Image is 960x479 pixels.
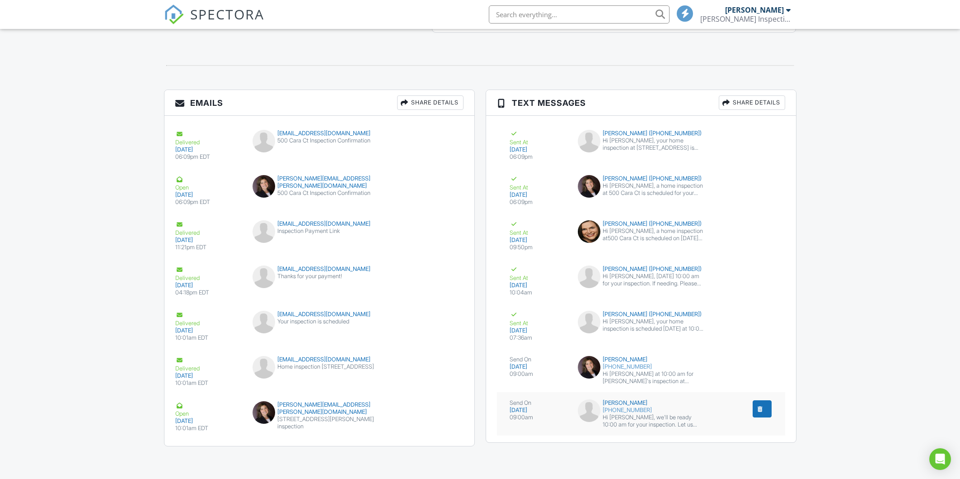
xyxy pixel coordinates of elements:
[725,5,784,14] div: [PERSON_NAME]
[190,5,264,24] span: SPECTORA
[175,130,242,146] div: Delivered
[175,153,242,161] div: 06:09pm EDT
[510,244,567,251] div: 09:50pm
[510,146,567,153] div: [DATE]
[510,237,567,244] div: [DATE]
[175,372,242,379] div: [DATE]
[510,153,567,161] div: 06:09pm
[603,182,704,197] div: Hi [PERSON_NAME], a home inspection at 500 Cara Ct is scheduled for your client [PERSON_NAME] on ...
[164,258,474,304] a: Delivered [DATE] 04:18pm EDT [EMAIL_ADDRESS][DOMAIN_NAME] Thanks for your payment!
[578,266,704,273] div: [PERSON_NAME] ([PHONE_NUMBER])
[253,311,386,318] div: [EMAIL_ADDRESS][DOMAIN_NAME]
[253,401,275,424] img: data
[578,175,704,182] div: [PERSON_NAME] ([PHONE_NUMBER])
[175,220,242,237] div: Delivered
[603,414,704,428] div: Hi [PERSON_NAME], we'll be ready 10:00 am for your inspection. Let us know if you can attend part...
[510,327,567,334] div: [DATE]
[578,356,600,379] img: data
[489,5,670,24] input: Search everything...
[164,394,474,439] a: Open [DATE] 10:01am EDT [PERSON_NAME][EMAIL_ADDRESS][PERSON_NAME][DOMAIN_NAME] [STREET_ADDRESS][P...
[253,130,275,152] img: default-user-f0147aede5fd5fa78ca7ade42f37bd4542148d508eef1c3d3ea960f66861d68b.jpg
[253,416,386,430] div: [STREET_ADDRESS][PERSON_NAME] inspection
[253,266,275,288] img: default-user-f0147aede5fd5fa78ca7ade42f37bd4542148d508eef1c3d3ea960f66861d68b.jpg
[175,425,242,432] div: 10:01am EDT
[603,228,704,242] div: Hi [PERSON_NAME], a home inspection at500 Cara Ct is scheduled on [DATE] 9:30 am. Please let us k...
[497,168,785,213] a: Sent At [DATE] 06:09pm [PERSON_NAME] ([PHONE_NUMBER]) Hi [PERSON_NAME], a home inspection at 500 ...
[578,220,600,243] img: erin_rothert_.jpg
[175,379,242,387] div: 10:01am EDT
[175,244,242,251] div: 11:21pm EDT
[253,311,275,333] img: default-user-f0147aede5fd5fa78ca7ade42f37bd4542148d508eef1c3d3ea960f66861d68b.jpg
[175,199,242,206] div: 06:09pm EDT
[578,363,704,370] div: [PHONE_NUMBER]
[175,289,242,296] div: 04:18pm EDT
[175,191,242,199] div: [DATE]
[719,95,785,110] div: Share Details
[510,130,567,146] div: Sent At
[164,5,184,24] img: The Best Home Inspection Software - Spectora
[253,273,386,280] div: Thanks for your payment!
[253,228,386,235] div: Inspection Payment Link
[175,401,242,417] div: Open
[253,175,275,198] img: data
[510,414,567,421] div: 09:00am
[175,417,242,425] div: [DATE]
[510,311,567,327] div: Sent At
[700,14,791,24] div: Kloeker Inspections
[175,311,242,327] div: Delivered
[486,90,796,116] h3: Text Messages
[510,407,567,414] div: [DATE]
[603,318,704,332] div: Hi [PERSON_NAME], your home inspection is scheduled [DATE] at 10:00 am. Insurance may cancel the ...
[510,289,567,296] div: 10:04am
[510,356,567,363] div: Send On
[497,213,785,258] a: Sent At [DATE] 09:50pm [PERSON_NAME] ([PHONE_NUMBER]) Hi [PERSON_NAME], a home inspection at500 C...
[578,130,600,152] img: default-user-f0147aede5fd5fa78ca7ade42f37bd4542148d508eef1c3d3ea960f66861d68b.jpg
[578,175,600,198] img: data
[603,273,704,287] div: Hi [PERSON_NAME], [DATE] 10:00 am for your inspection. If needing. Please reply with Text "SS"- A...
[510,399,567,407] div: Send On
[253,318,386,325] div: Your inspection is scheduled
[175,266,242,282] div: Delivered
[578,407,704,414] div: [PHONE_NUMBER]
[175,327,242,334] div: [DATE]
[253,220,275,243] img: default-user-f0147aede5fd5fa78ca7ade42f37bd4542148d508eef1c3d3ea960f66861d68b.jpg
[510,334,567,341] div: 07:36am
[253,363,386,370] div: Home inspection [STREET_ADDRESS]
[510,282,567,289] div: [DATE]
[510,266,567,282] div: Sent At
[253,130,386,137] div: [EMAIL_ADDRESS][DOMAIN_NAME]
[253,401,386,416] div: [PERSON_NAME][EMAIL_ADDRESS][PERSON_NAME][DOMAIN_NAME]
[578,356,704,363] div: [PERSON_NAME]
[603,370,704,385] div: Hi [PERSON_NAME] at 10:00 am for [PERSON_NAME]'s inspection at [STREET_ADDRESS]. Ready to Inspect...
[510,220,567,237] div: Sent At
[497,123,785,168] a: Sent At [DATE] 06:09pm [PERSON_NAME] ([PHONE_NUMBER]) Hi [PERSON_NAME], your home inspection at [...
[929,448,951,470] div: Open Intercom Messenger
[578,220,704,228] div: [PERSON_NAME] ([PHONE_NUMBER])
[164,90,474,116] h3: Emails
[497,304,785,349] a: Sent At [DATE] 07:36am [PERSON_NAME] ([PHONE_NUMBER]) Hi [PERSON_NAME], your home inspection is s...
[510,363,567,370] div: [DATE]
[253,190,386,197] div: 500 Cara Ct Inspection Confirmation
[253,266,386,273] div: [EMAIL_ADDRESS][DOMAIN_NAME]
[164,349,474,394] a: Delivered [DATE] 10:01am EDT [EMAIL_ADDRESS][DOMAIN_NAME] Home inspection [STREET_ADDRESS]
[164,168,474,213] a: Open [DATE] 06:09pm EDT [PERSON_NAME][EMAIL_ADDRESS][PERSON_NAME][DOMAIN_NAME] 500 Cara Ct Inspec...
[510,370,567,378] div: 09:00am
[578,311,600,333] img: default-user-f0147aede5fd5fa78ca7ade42f37bd4542148d508eef1c3d3ea960f66861d68b.jpg
[578,266,600,288] img: default-user-f0147aede5fd5fa78ca7ade42f37bd4542148d508eef1c3d3ea960f66861d68b.jpg
[175,237,242,244] div: [DATE]
[253,175,386,190] div: [PERSON_NAME][EMAIL_ADDRESS][PERSON_NAME][DOMAIN_NAME]
[510,191,567,199] div: [DATE]
[175,334,242,341] div: 10:01am EDT
[578,311,704,318] div: [PERSON_NAME] ([PHONE_NUMBER])
[253,356,275,379] img: default-user-f0147aede5fd5fa78ca7ade42f37bd4542148d508eef1c3d3ea960f66861d68b.jpg
[164,213,474,258] a: Delivered [DATE] 11:21pm EDT [EMAIL_ADDRESS][DOMAIN_NAME] Inspection Payment Link
[578,399,704,407] div: [PERSON_NAME]
[497,258,785,304] a: Sent At [DATE] 10:04am [PERSON_NAME] ([PHONE_NUMBER]) Hi [PERSON_NAME], [DATE] 10:00 am for your ...
[603,137,704,152] div: Hi [PERSON_NAME], your home inspection at [STREET_ADDRESS] is scheduled for [DATE] 10:00 am. Plea...
[164,304,474,349] a: Delivered [DATE] 10:01am EDT [EMAIL_ADDRESS][DOMAIN_NAME] Your inspection is scheduled
[175,356,242,372] div: Delivered
[397,95,464,110] div: Share Details
[578,399,600,422] img: default-user-f0147aede5fd5fa78ca7ade42f37bd4542148d508eef1c3d3ea960f66861d68b.jpg
[175,175,242,191] div: Open
[175,146,242,153] div: [DATE]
